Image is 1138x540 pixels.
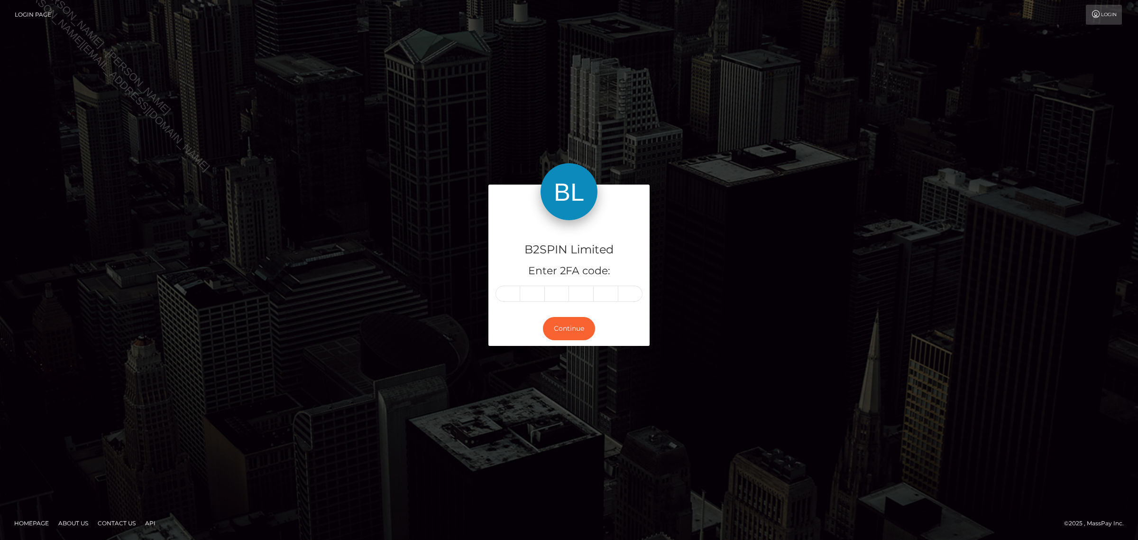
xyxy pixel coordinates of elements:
a: Login Page [15,5,51,25]
a: About Us [55,516,92,531]
a: API [141,516,159,531]
a: Homepage [10,516,53,531]
h4: B2SPIN Limited [496,242,642,258]
div: © 2025 , MassPay Inc. [1064,518,1131,529]
button: Continue [543,317,595,340]
a: Contact Us [94,516,139,531]
a: Login [1086,5,1122,25]
h5: Enter 2FA code: [496,264,642,279]
img: B2SPIN Limited [541,163,597,220]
